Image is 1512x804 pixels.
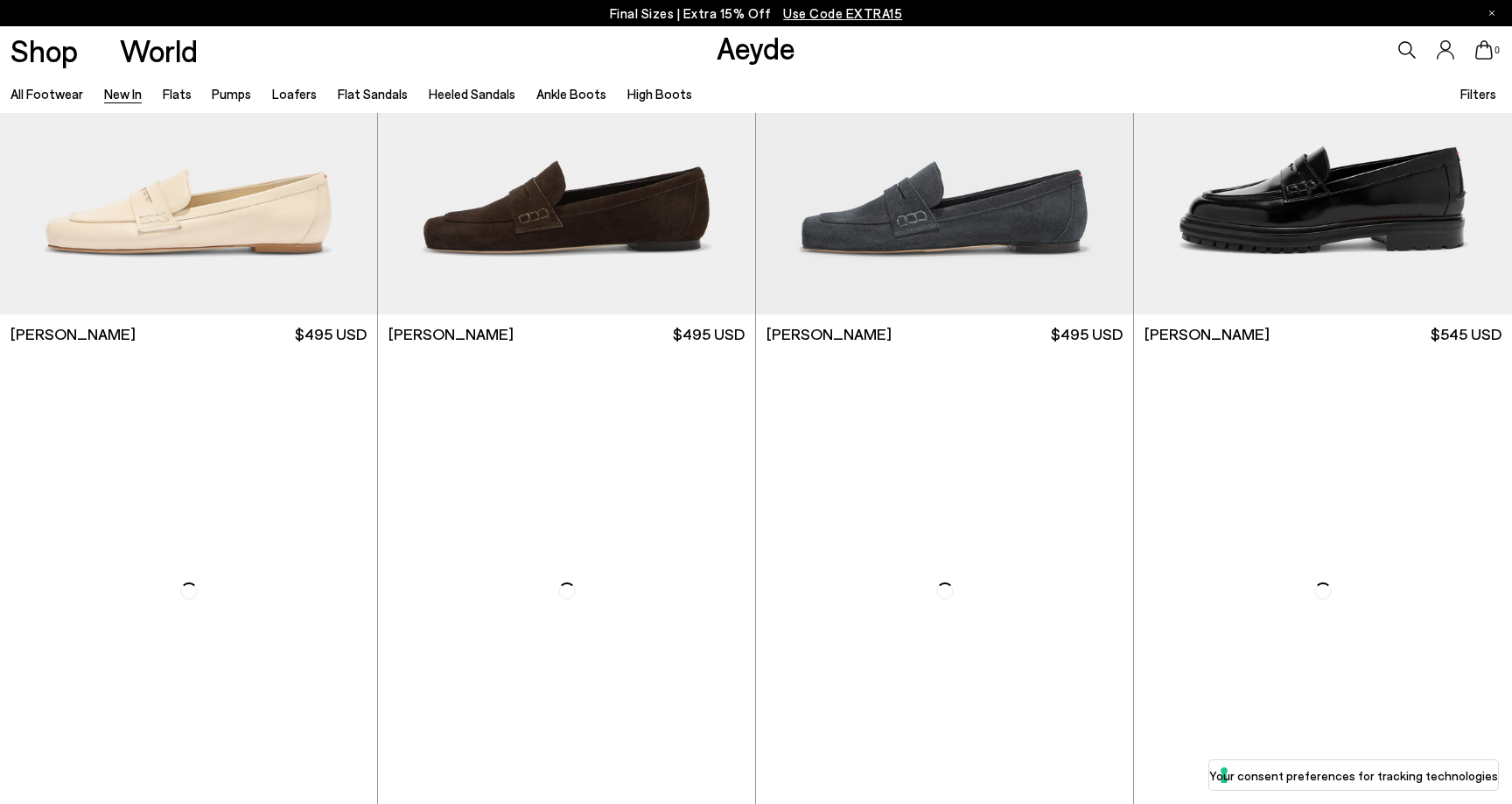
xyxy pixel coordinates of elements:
span: $495 USD [1051,323,1123,345]
a: World [120,35,198,66]
a: Heeled Sandals [429,86,515,102]
a: 0 [1475,40,1493,60]
button: Your consent preferences for tracking technologies [1209,760,1498,790]
a: Ankle Boots [536,86,606,102]
span: $495 USD [295,323,367,345]
span: $545 USD [1431,323,1501,345]
label: Your consent preferences for tracking technologies [1209,766,1498,785]
a: [PERSON_NAME] $495 USD [756,314,1133,354]
a: Pumps [212,86,251,102]
a: Loafers [272,86,317,102]
p: Final Sizes | Extra 15% Off [610,3,903,25]
span: [PERSON_NAME] [10,323,136,345]
span: [PERSON_NAME] [766,323,892,345]
a: Shop [10,35,78,66]
span: $495 USD [673,323,745,345]
a: New In [104,86,142,102]
a: All Footwear [10,86,83,102]
a: Flat Sandals [338,86,408,102]
span: Filters [1460,86,1496,102]
span: Navigate to /collections/ss25-final-sizes [783,5,902,21]
a: High Boots [627,86,692,102]
span: [PERSON_NAME] [1144,323,1270,345]
span: [PERSON_NAME] [388,323,514,345]
a: [PERSON_NAME] $545 USD [1134,314,1512,354]
span: 0 [1493,46,1501,55]
a: Aeyde [717,29,795,66]
a: Flats [163,86,192,102]
a: [PERSON_NAME] $495 USD [378,314,755,354]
